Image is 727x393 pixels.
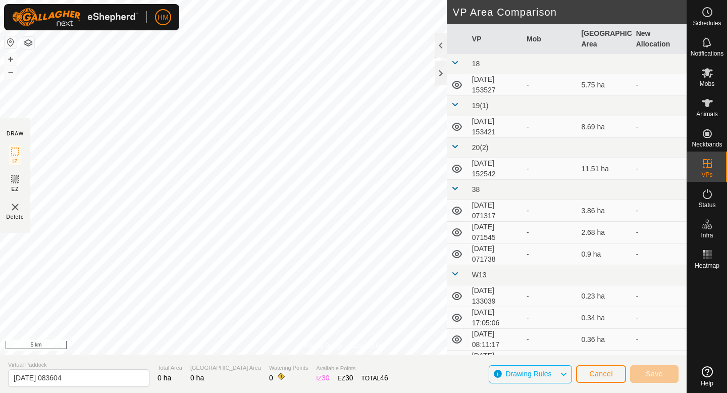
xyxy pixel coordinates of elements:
div: - [527,249,573,260]
td: [DATE] 153527 [468,74,523,96]
td: - [632,307,687,329]
th: Mob [523,24,577,54]
div: - [527,313,573,323]
td: [DATE] 071545 [468,222,523,243]
span: 19(1) [472,102,489,110]
td: - [632,116,687,138]
button: + [5,53,17,65]
span: Status [698,202,715,208]
img: Gallagher Logo [12,8,138,26]
span: EZ [12,185,19,193]
td: - [632,222,687,243]
button: Cancel [576,365,626,383]
span: 0 ha [190,374,204,382]
div: TOTAL [361,373,388,383]
span: Help [701,380,713,386]
td: [DATE] 17:05:06 [468,307,523,329]
th: VP [468,24,523,54]
td: 0.23 ha [577,285,632,307]
span: Delete [7,213,24,221]
span: Heatmap [695,263,719,269]
a: Privacy Policy [303,341,341,351]
a: Help [687,362,727,390]
td: 8.69 ha [577,116,632,138]
td: 2.68 ha [577,222,632,243]
span: Neckbands [692,141,722,148]
td: 0.34 ha [577,307,632,329]
div: - [527,206,573,216]
h2: VP Area Comparison [453,6,687,18]
a: Contact Us [353,341,383,351]
td: 3.86 ha [577,200,632,222]
div: - [527,80,573,90]
td: 0.9 ha [577,243,632,265]
div: - [527,164,573,174]
td: [DATE] 153421 [468,116,523,138]
span: Total Area [158,364,182,372]
td: 0.69 ha [577,351,632,372]
span: 20(2) [472,143,489,152]
button: Reset Map [5,36,17,48]
td: - [632,158,687,180]
span: 18 [472,60,480,68]
span: Infra [701,232,713,238]
span: Mobs [700,81,714,87]
span: Notifications [691,51,723,57]
span: 0 [269,374,273,382]
td: - [632,351,687,372]
span: 46 [380,374,388,382]
span: 0 ha [158,374,171,382]
img: VP [9,201,21,213]
th: [GEOGRAPHIC_DATA] Area [577,24,632,54]
span: W13 [472,271,487,279]
button: – [5,66,17,78]
span: 30 [322,374,330,382]
span: Drawing Rules [505,370,551,378]
span: 38 [472,185,480,193]
td: [DATE] 071317 [468,200,523,222]
td: - [632,285,687,307]
td: 0.36 ha [577,329,632,351]
button: Save [630,365,679,383]
span: IZ [13,158,18,165]
td: - [632,200,687,222]
div: - [527,291,573,302]
span: Virtual Paddock [8,361,149,369]
th: New Allocation [632,24,687,54]
div: - [527,122,573,132]
span: Watering Points [269,364,308,372]
td: 5.75 ha [577,74,632,96]
td: [DATE] 08:11:17 [468,329,523,351]
td: - [632,243,687,265]
td: [DATE] 133039 [468,285,523,307]
div: DRAW [7,130,24,137]
span: Available Points [316,364,388,373]
span: Save [646,370,663,378]
span: Animals [696,111,718,117]
span: Cancel [589,370,613,378]
span: 30 [345,374,353,382]
div: EZ [338,373,353,383]
td: - [632,74,687,96]
button: Map Layers [22,37,34,49]
div: IZ [316,373,329,383]
td: [DATE] 152542 [468,158,523,180]
td: 11.51 ha [577,158,632,180]
span: Schedules [693,20,721,26]
span: HM [158,12,169,23]
td: [DATE] 08:15:58 [468,351,523,372]
span: VPs [701,172,712,178]
td: - [632,329,687,351]
td: [DATE] 071738 [468,243,523,265]
div: - [527,227,573,238]
div: - [527,334,573,345]
span: [GEOGRAPHIC_DATA] Area [190,364,261,372]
